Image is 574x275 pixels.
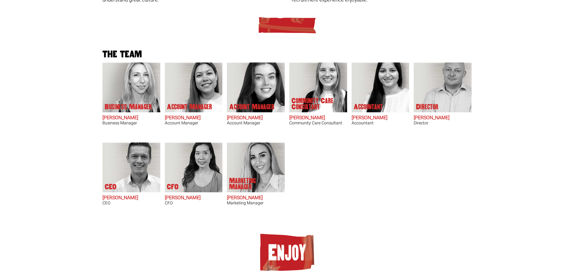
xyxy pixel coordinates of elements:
[289,115,347,121] h2: [PERSON_NAME]
[227,62,285,112] img: Daisy Hamer does Account Manager
[102,121,160,125] h3: Business Manager
[352,121,409,125] h3: Accountant
[358,62,409,112] img: Simran Kaur does Accountant
[227,142,285,192] img: Monique Rodrigues does Marketing Manager
[229,104,274,110] p: Account Manager
[165,62,222,112] img: Kritika Shrestha does Account Manager
[105,184,116,190] p: CEO
[296,62,347,112] img: Anna Reddy does Community Care Consultant
[102,195,160,201] h2: [PERSON_NAME]
[229,178,278,190] p: Marketing Manager
[102,201,160,205] h3: CEO
[167,184,178,190] p: CFO
[167,104,212,110] p: Account Manager
[165,121,223,125] h3: Account Manager
[102,62,160,112] img: Frankie Gaffney's our Business Manager
[416,104,438,110] p: Director
[292,98,340,110] p: Community Care Consultant
[171,142,222,192] img: Laura Yang's our CFO
[165,201,223,205] h3: CFO
[227,201,285,205] h3: Marketing Manager
[227,195,285,201] h2: [PERSON_NAME]
[227,121,285,125] h3: Account Manager
[105,104,152,110] p: Business Manager
[165,195,223,201] h2: [PERSON_NAME]
[420,62,472,112] img: Simon Moss's our Director
[109,142,160,192] img: Geoff Millar's our CEO
[165,115,223,121] h2: [PERSON_NAME]
[354,104,383,110] p: Accountant
[414,115,472,121] h2: [PERSON_NAME]
[227,115,285,121] h2: [PERSON_NAME]
[102,115,160,121] h2: [PERSON_NAME]
[100,50,474,59] h2: The team
[352,115,409,121] h2: [PERSON_NAME]
[414,121,472,125] h3: Director
[289,121,347,125] h3: Community Care Consultant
